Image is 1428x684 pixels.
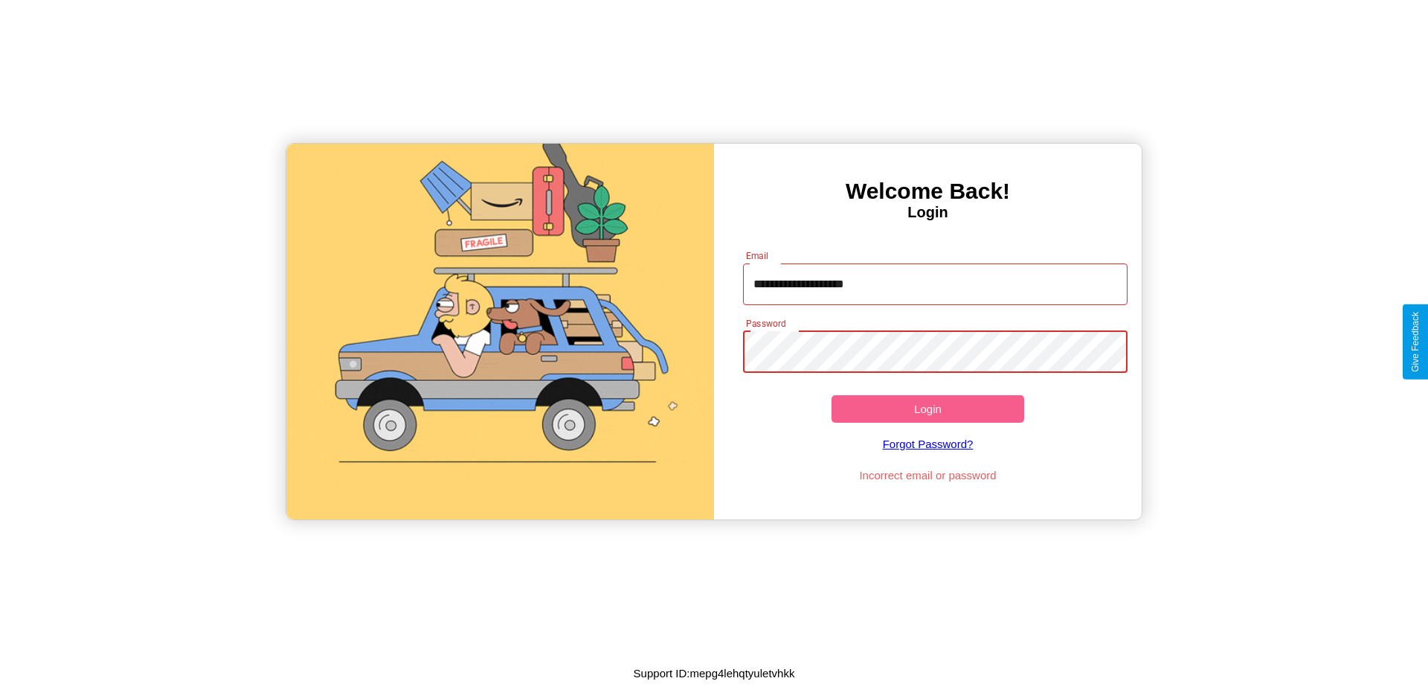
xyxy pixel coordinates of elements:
label: Email [746,249,769,262]
label: Password [746,317,785,330]
h4: Login [714,204,1142,221]
button: Login [832,395,1024,423]
h3: Welcome Back! [714,179,1142,204]
p: Support ID: mepg4lehqtyuletvhkk [634,663,795,683]
p: Incorrect email or password [736,465,1121,485]
div: Give Feedback [1410,312,1421,372]
a: Forgot Password? [736,423,1121,465]
img: gif [286,144,714,520]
